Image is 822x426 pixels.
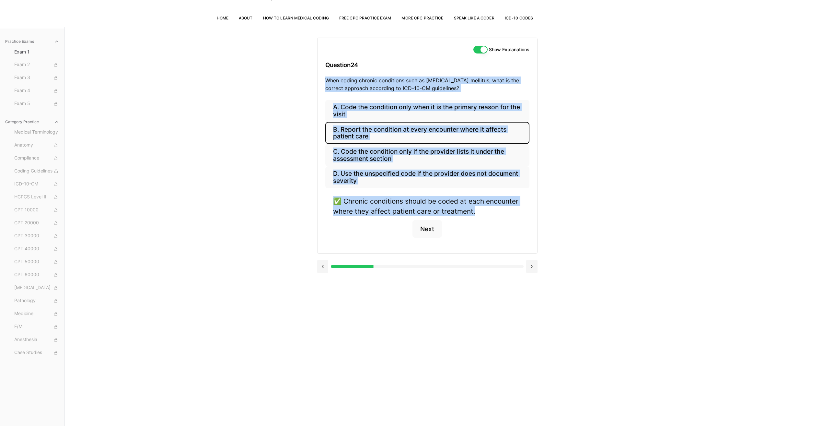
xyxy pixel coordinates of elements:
button: CPT 40000 [12,244,62,254]
span: CPT 60000 [14,271,59,278]
button: CPT 60000 [12,270,62,280]
p: When coding chronic conditions such as [MEDICAL_DATA] mellitus, what is the correct approach acco... [325,77,529,92]
button: Medical Terminology [12,127,62,137]
button: A. Code the condition only when it is the primary reason for the visit [325,100,529,122]
span: CPT 10000 [14,207,59,214]
button: [MEDICAL_DATA] [12,283,62,293]
span: Coding Guidelines [14,168,59,175]
span: CPT 30000 [14,232,59,240]
span: HCPCS Level II [14,194,59,201]
div: ✅ Chronic conditions should be coded at each encounter where they affect patient care or treatment. [333,196,522,216]
button: Exam 1 [12,47,62,57]
label: Show Explanations [489,47,529,52]
span: [MEDICAL_DATA] [14,284,59,291]
button: Next [412,220,442,238]
button: HCPCS Level II [12,192,62,202]
button: CPT 10000 [12,205,62,215]
a: Home [217,16,228,20]
button: CPT 50000 [12,257,62,267]
span: E/M [14,323,59,330]
a: About [239,16,253,20]
span: Exam 2 [14,61,59,68]
span: Case Studies [14,349,59,356]
button: Exam 3 [12,73,62,83]
a: How to Learn Medical Coding [263,16,329,20]
a: Free CPC Practice Exam [339,16,391,20]
button: Coding Guidelines [12,166,62,176]
button: Exam 5 [12,99,62,109]
h3: Question 24 [325,55,529,75]
button: Exam 2 [12,60,62,70]
button: Pathology [12,296,62,306]
button: Anesthesia [12,335,62,345]
span: Compliance [14,155,59,162]
span: Pathology [14,297,59,304]
a: More CPC Practice [401,16,443,20]
button: Medicine [12,309,62,319]
button: D. Use the unspecified code if the provider does not document severity [325,166,529,188]
span: Medical Terminology [14,129,59,136]
span: Anesthesia [14,336,59,343]
span: Exam 1 [14,49,59,55]
button: Anatomy [12,140,62,150]
span: CPT 20000 [14,219,59,227]
button: C. Code the condition only if the provider lists it under the assessment section [325,144,529,166]
a: Speak Like a Coder [454,16,494,20]
span: Exam 4 [14,87,59,94]
button: Practice Exams [3,36,62,47]
button: Case Studies [12,348,62,358]
button: Category Practice [3,117,62,127]
a: ICD-10 Codes [505,16,533,20]
button: Exam 4 [12,86,62,96]
span: Exam 3 [14,74,59,81]
span: CPT 50000 [14,258,59,266]
button: CPT 30000 [12,231,62,241]
span: CPT 40000 [14,245,59,253]
span: Anatomy [14,142,59,149]
button: ICD-10-CM [12,179,62,189]
button: B. Report the condition at every encounter where it affects patient care [325,122,529,144]
span: Exam 5 [14,100,59,107]
span: ICD-10-CM [14,181,59,188]
button: E/M [12,322,62,332]
button: Compliance [12,153,62,163]
button: CPT 20000 [12,218,62,228]
span: Medicine [14,310,59,317]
